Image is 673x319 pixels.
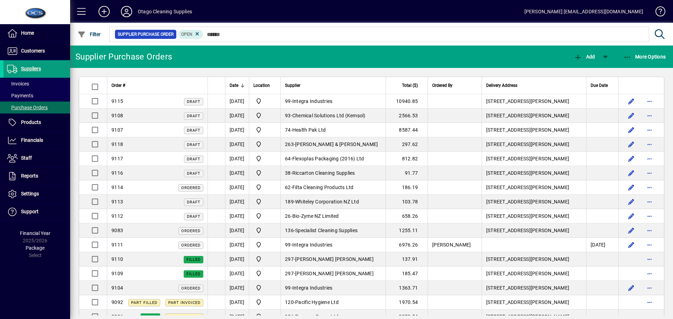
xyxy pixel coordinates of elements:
td: [DATE] [225,295,249,310]
td: 185.47 [386,266,428,281]
span: Head Office [253,183,276,192]
div: Total ($) [390,82,424,89]
td: 658.26 [386,209,428,223]
span: [PERSON_NAME] & [PERSON_NAME] [295,141,378,147]
td: [DATE] [586,238,618,252]
button: Edit [626,110,637,121]
td: - [280,180,386,195]
td: [STREET_ADDRESS][PERSON_NAME] [482,180,586,195]
td: 297.62 [386,137,428,152]
span: Reports [21,173,38,179]
a: Home [4,25,70,42]
button: Add [93,5,115,18]
span: Head Office [253,284,276,292]
td: 6976.26 [386,238,428,252]
td: - [280,209,386,223]
td: 137.91 [386,252,428,266]
td: [STREET_ADDRESS][PERSON_NAME] [482,252,586,266]
button: Edit [626,239,637,250]
button: More options [644,96,655,107]
td: 91.77 [386,166,428,180]
td: - [280,295,386,310]
span: 189 [285,199,294,204]
span: Package [26,245,45,251]
button: More options [644,124,655,136]
span: Whiteley Corporation NZ Ltd [295,199,359,204]
td: - [280,266,386,281]
a: Support [4,203,70,221]
td: [DATE] [225,223,249,238]
span: 9108 [111,113,123,118]
span: 9110 [111,256,123,262]
span: Ordered [181,229,200,233]
span: Head Office [253,212,276,220]
td: [STREET_ADDRESS][PERSON_NAME] [482,266,586,281]
td: [DATE] [225,195,249,209]
span: [PERSON_NAME] [PERSON_NAME] [295,271,374,276]
span: 9114 [111,185,123,190]
span: Head Office [253,126,276,134]
span: 9116 [111,170,123,176]
mat-chip: Completion Status: Open [178,30,203,39]
span: Bio-Zyme NZ Limited [292,213,339,219]
a: Financials [4,132,70,149]
span: Draft [187,200,200,204]
div: Date [230,82,245,89]
span: Head Office [253,241,276,249]
span: 9112 [111,213,123,219]
span: Draft [187,114,200,118]
span: Head Office [253,226,276,235]
span: 9083 [111,228,123,233]
td: - [280,166,386,180]
span: Purchase Orders [7,105,48,110]
button: Edit [626,210,637,222]
a: Staff [4,150,70,167]
span: 9104 [111,285,123,291]
span: 26 [285,213,291,219]
span: Specialist Cleaning Supplies [295,228,358,233]
span: Customers [21,48,45,54]
td: - [280,252,386,266]
div: Supplier [285,82,381,89]
span: More Options [623,54,666,60]
div: Location [253,82,276,89]
span: Settings [21,191,39,196]
span: 62 [285,185,291,190]
td: 812.82 [386,152,428,166]
td: [DATE] [225,238,249,252]
td: 103.78 [386,195,428,209]
span: Ordered [181,186,200,190]
span: Head Office [253,111,276,120]
span: Home [21,30,34,36]
span: Supplier Purchase Order [118,31,174,38]
span: 99 [285,285,291,291]
span: 9109 [111,271,123,276]
td: [DATE] [225,266,249,281]
span: Total ($) [402,82,418,89]
div: Supplier Purchase Orders [75,51,172,62]
span: Due Date [591,82,608,89]
span: Integra Industries [292,242,333,248]
td: - [280,281,386,295]
button: More options [644,268,655,279]
span: Filled [186,257,200,262]
span: Draft [187,128,200,133]
div: Otago Cleaning Supplies [138,6,192,17]
td: [STREET_ADDRESS][PERSON_NAME] [482,223,586,238]
button: Profile [115,5,138,18]
span: Draft [187,99,200,104]
a: Reports [4,167,70,185]
button: More options [644,239,655,250]
span: Delivery Address [486,82,517,89]
td: [DATE] [225,152,249,166]
button: More options [644,182,655,193]
span: Draft [187,214,200,219]
td: [STREET_ADDRESS][PERSON_NAME] [482,295,586,310]
span: 297 [285,256,294,262]
a: Payments [4,90,70,102]
td: - [280,109,386,123]
span: 64 [285,156,291,161]
span: Draft [187,143,200,147]
span: Support [21,209,39,214]
span: [PERSON_NAME] [PERSON_NAME] [295,256,374,262]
